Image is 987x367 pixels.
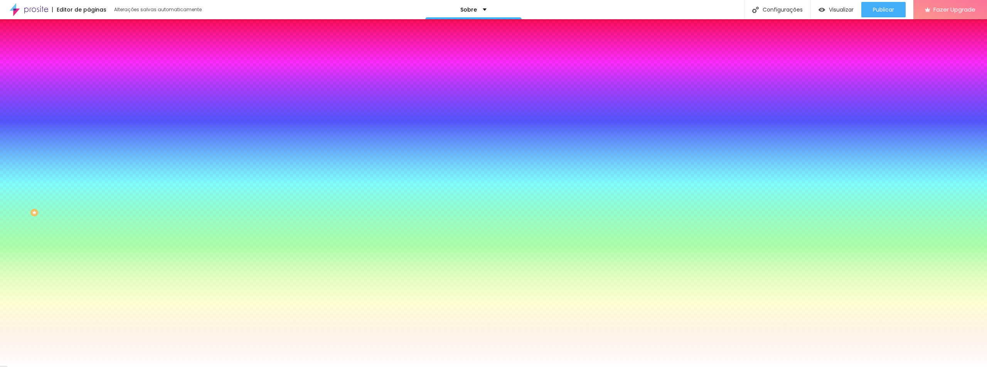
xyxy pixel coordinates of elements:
[861,2,906,17] button: Publicar
[933,6,975,13] span: Fazer Upgrade
[52,7,106,12] div: Editor de páginas
[460,7,477,12] p: Sobre
[752,7,759,13] img: Icone
[819,7,825,13] img: view-1.svg
[873,7,894,13] span: Publicar
[811,2,861,17] button: Visualizar
[829,7,854,13] span: Visualizar
[114,7,203,12] div: Alterações salvas automaticamente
